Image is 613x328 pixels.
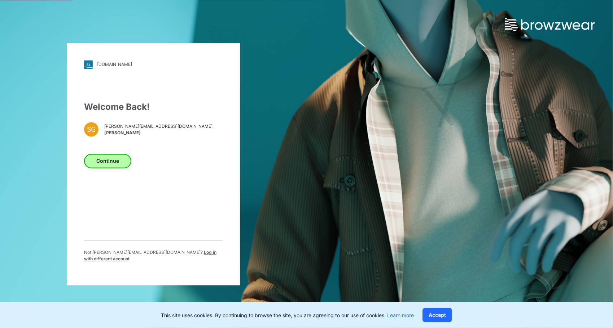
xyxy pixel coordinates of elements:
[104,123,213,130] span: [PERSON_NAME][EMAIL_ADDRESS][DOMAIN_NAME]
[97,62,132,67] div: [DOMAIN_NAME]
[505,18,595,31] img: browzwear-logo.e42bd6dac1945053ebaf764b6aa21510.svg
[422,308,452,322] button: Accept
[161,311,414,319] p: This site uses cookies. By continuing to browse the site, you are agreeing to our use of cookies.
[84,122,98,136] div: SG
[104,130,213,136] span: [PERSON_NAME]
[84,154,131,168] button: Continue
[387,312,414,318] a: Learn more
[84,100,223,113] div: Welcome Back!
[84,249,223,262] p: Not [PERSON_NAME][EMAIL_ADDRESS][DOMAIN_NAME] ?
[84,60,93,69] img: stylezone-logo.562084cfcfab977791bfbf7441f1a819.svg
[84,60,223,69] a: [DOMAIN_NAME]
